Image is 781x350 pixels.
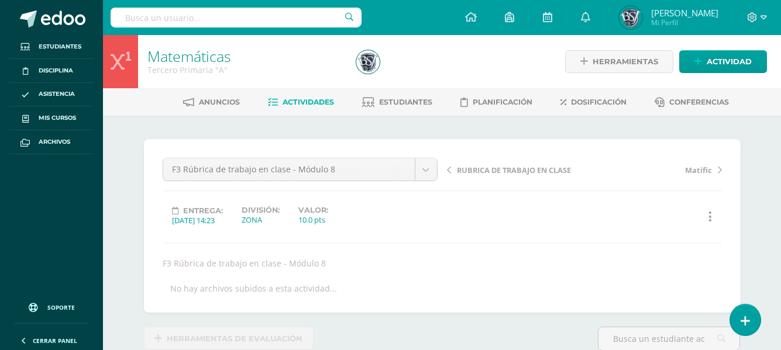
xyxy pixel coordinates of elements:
[598,327,739,350] input: Busca un estudiante aquí...
[33,337,77,345] span: Cerrar panel
[39,113,76,123] span: Mis cursos
[47,303,75,311] span: Soporte
[651,7,718,19] span: [PERSON_NAME]
[619,6,642,29] img: 4ad66ca0c65d19b754e3d5d7000ffc1b.png
[39,89,75,99] span: Asistencia
[356,50,380,74] img: 4ad66ca0c65d19b754e3d5d7000ffc1b.png
[460,93,532,112] a: Planificación
[593,51,658,72] span: Herramientas
[447,164,584,175] a: RUBRICA DE TRABAJO EN CLASE
[9,59,94,83] a: Disciplina
[242,206,280,214] label: División:
[172,158,406,181] span: F3 Rúbrica de trabajo en clase - Módulo 8
[669,98,729,106] span: Conferencias
[655,93,729,112] a: Conferencias
[147,46,231,66] a: Matemáticas
[298,206,328,214] label: Valor:
[39,66,73,75] span: Disciplina
[565,50,673,73] a: Herramientas
[571,98,627,106] span: Dosificación
[707,51,752,72] span: Actividad
[651,18,718,27] span: Mi Perfil
[560,93,627,112] a: Dosificación
[111,8,362,27] input: Busca un usuario...
[473,98,532,106] span: Planificación
[147,48,342,64] h1: Matemáticas
[39,137,70,147] span: Archivos
[298,214,328,225] div: 10.0 pts
[199,98,240,106] span: Anuncios
[584,164,722,175] a: Matific
[183,93,240,112] a: Anuncios
[457,165,571,175] span: RUBRICA DE TRABAJO EN CLASE
[283,98,334,106] span: Actividades
[14,292,89,320] a: Soporte
[242,214,280,225] div: ZONA
[170,283,337,294] div: No hay archivos subidos a esta actividad...
[9,130,94,154] a: Archivos
[268,93,334,112] a: Actividades
[679,50,767,73] a: Actividad
[9,35,94,59] a: Estudiantes
[183,206,223,215] span: Entrega:
[9,83,94,107] a: Asistencia
[167,328,302,349] span: Herramientas de evaluación
[9,106,94,130] a: Mis cursos
[685,165,712,175] span: Matific
[379,98,432,106] span: Estudiantes
[147,64,342,75] div: Tercero Primaria 'A'
[158,258,727,269] div: F3 Rúbrica de trabajo en clase - Módulo 8
[163,158,437,181] a: F3 Rúbrica de trabajo en clase - Módulo 8
[172,215,223,226] div: [DATE] 14:23
[39,42,81,51] span: Estudiantes
[362,93,432,112] a: Estudiantes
